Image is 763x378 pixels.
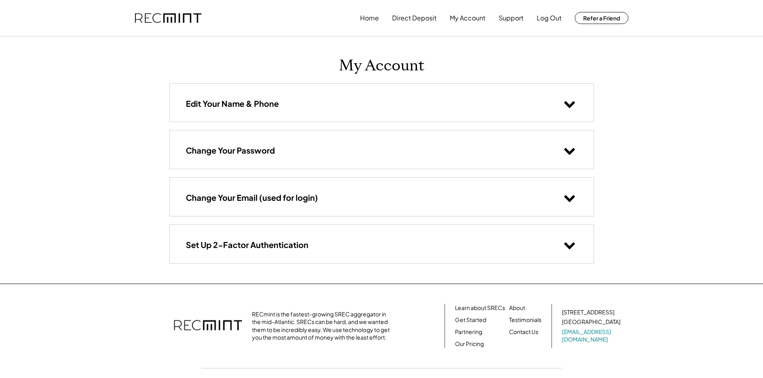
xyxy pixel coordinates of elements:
button: Home [360,10,379,26]
a: Get Started [455,316,486,324]
img: recmint-logotype%403x.png [135,13,201,23]
div: [STREET_ADDRESS] [562,308,614,316]
h3: Change Your Email (used for login) [186,192,318,203]
button: Log Out [537,10,562,26]
img: recmint-logotype%403x.png [174,312,242,340]
h3: Edit Your Name & Phone [186,98,279,109]
h3: Set Up 2-Factor Authentication [186,240,308,250]
h1: My Account [339,56,425,75]
a: Learn about SRECs [455,304,505,312]
h3: Change Your Password [186,145,275,156]
a: [EMAIL_ADDRESS][DOMAIN_NAME] [562,328,622,344]
div: RECmint is the fastest-growing SREC aggregator in the mid-Atlantic. SRECs can be hard, and we wan... [252,310,394,342]
button: Direct Deposit [392,10,437,26]
a: About [509,304,525,312]
div: [GEOGRAPHIC_DATA] [562,318,620,326]
a: Our Pricing [455,340,484,348]
a: Partnering [455,328,482,336]
button: Refer a Friend [575,12,628,24]
a: Testimonials [509,316,542,324]
button: My Account [450,10,485,26]
button: Support [499,10,523,26]
a: Contact Us [509,328,538,336]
